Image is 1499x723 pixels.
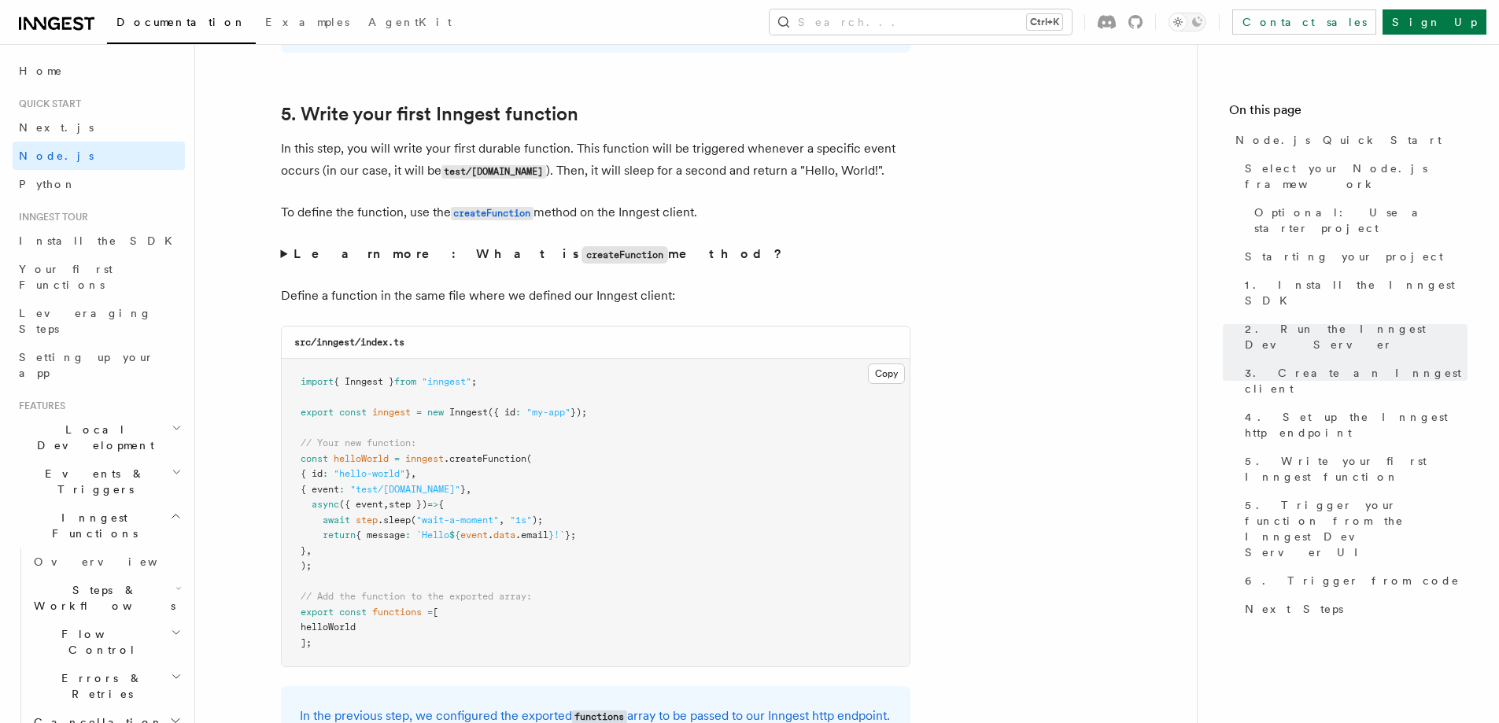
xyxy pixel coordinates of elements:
a: 5. Write your first Inngest function [281,103,578,125]
span: // Your new function: [301,437,416,448]
span: data [493,529,515,540]
span: // Add the function to the exported array: [301,591,532,602]
button: Events & Triggers [13,459,185,504]
a: Overview [28,548,185,576]
span: return [323,529,356,540]
button: Copy [868,363,905,384]
button: Search...Ctrl+K [770,9,1072,35]
span: 1. Install the Inngest SDK [1245,277,1468,308]
span: { Inngest } [334,376,394,387]
span: Local Development [13,422,172,453]
a: Your first Functions [13,255,185,299]
span: , [383,499,389,510]
button: Errors & Retries [28,664,185,708]
span: export [301,607,334,618]
span: Your first Functions [19,263,113,291]
span: 4. Set up the Inngest http endpoint [1245,409,1468,441]
span: Optional: Use a starter project [1254,205,1468,236]
span: } [405,468,411,479]
h4: On this page [1229,101,1468,126]
a: 1. Install the Inngest SDK [1239,271,1468,315]
button: Local Development [13,415,185,459]
span: Events & Triggers [13,466,172,497]
a: Starting your project [1239,242,1468,271]
span: 2. Run the Inngest Dev Server [1245,321,1468,352]
span: 5. Write your first Inngest function [1245,453,1468,485]
a: Home [13,57,185,85]
span: const [301,453,328,464]
span: . [488,529,493,540]
span: helloWorld [301,622,356,633]
span: "1s" [510,515,532,526]
a: Next Steps [1239,595,1468,623]
span: AgentKit [368,16,452,28]
span: Leveraging Steps [19,307,152,335]
span: Node.js [19,149,94,162]
span: }; [565,529,576,540]
span: => [427,499,438,510]
span: Node.js Quick Start [1235,132,1442,148]
span: async [312,499,339,510]
span: step [356,515,378,526]
span: : [405,529,411,540]
span: : [339,484,345,495]
span: [ [433,607,438,618]
span: Steps & Workflows [28,582,175,614]
span: } [301,545,306,556]
a: Documentation [107,5,256,44]
span: `Hello [416,529,449,540]
span: { [438,499,444,510]
span: } [460,484,466,495]
span: .sleep [378,515,411,526]
span: const [339,407,367,418]
span: event [460,529,488,540]
span: await [323,515,350,526]
span: { id [301,468,323,479]
span: import [301,376,334,387]
a: Python [13,170,185,198]
a: Node.js [13,142,185,170]
button: Inngest Functions [13,504,185,548]
kbd: Ctrl+K [1027,14,1062,30]
span: = [416,407,422,418]
span: ; [471,376,477,387]
span: 5. Trigger your function from the Inngest Dev Server UI [1245,497,1468,560]
span: "test/[DOMAIN_NAME]" [350,484,460,495]
span: inngest [405,453,444,464]
span: "my-app" [526,407,570,418]
span: step }) [389,499,427,510]
a: Leveraging Steps [13,299,185,343]
span: Starting your project [1245,249,1443,264]
span: inngest [372,407,411,418]
a: 4. Set up the Inngest http endpoint [1239,403,1468,447]
span: } [548,529,554,540]
span: { message [356,529,405,540]
span: .createFunction [444,453,526,464]
span: !` [554,529,565,540]
a: 6. Trigger from code [1239,566,1468,595]
button: Flow Control [28,620,185,664]
span: Examples [265,16,349,28]
span: : [323,468,328,479]
span: Documentation [116,16,246,28]
a: Optional: Use a starter project [1248,198,1468,242]
span: const [339,607,367,618]
code: createFunction [451,207,534,220]
code: createFunction [582,246,668,264]
span: }); [570,407,587,418]
span: new [427,407,444,418]
a: Next.js [13,113,185,142]
span: Inngest [449,407,488,418]
span: ${ [449,529,460,540]
span: export [301,407,334,418]
span: from [394,376,416,387]
span: functions [372,607,422,618]
span: Errors & Retries [28,670,171,702]
span: ); [301,560,312,571]
span: , [466,484,471,495]
a: Setting up your app [13,343,185,387]
span: Select your Node.js framework [1245,160,1468,192]
span: , [306,545,312,556]
span: "wait-a-moment" [416,515,499,526]
a: Select your Node.js framework [1239,154,1468,198]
